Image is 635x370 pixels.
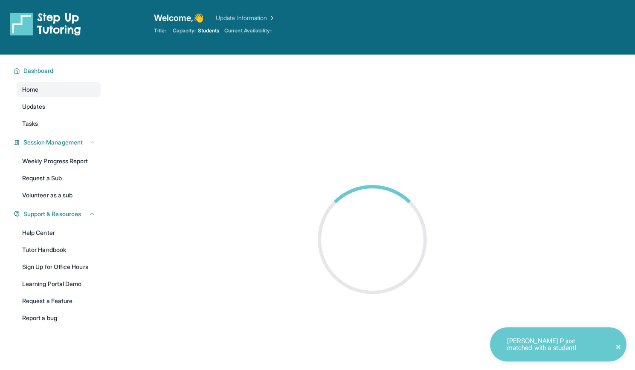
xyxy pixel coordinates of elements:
span: Support & Resources [23,210,81,218]
a: Update Information [216,14,275,22]
a: Volunteer as a sub [17,188,101,203]
a: Tasks [17,116,101,131]
a: Home [17,82,101,97]
span: Dashboard [23,66,54,75]
a: Report a bug [17,310,101,326]
span: Title: [154,27,166,34]
span: Students [198,27,220,34]
span: Updates [22,102,46,111]
button: Session Management [20,138,96,147]
button: Dashboard [20,66,96,75]
span: Welcome, 👋 [154,12,204,24]
a: Weekly Progress Report [17,153,101,169]
img: Chevron Right [267,14,275,22]
span: Capacity: [173,27,196,34]
span: Session Management [23,138,83,147]
a: Request a Feature [17,293,101,309]
a: Tutor Handbook [17,242,101,257]
span: Current Availability: [224,27,271,34]
a: Help Center [17,225,101,240]
a: Request a Sub [17,171,101,186]
button: Support & Resources [20,210,96,218]
a: Updates [17,99,101,114]
a: Learning Portal Demo [17,276,101,292]
img: logo [10,12,81,36]
a: Sign Up for Office Hours [17,259,101,275]
span: Tasks [22,119,38,128]
p: [PERSON_NAME] P just matched with a student! [507,338,592,352]
span: Home [22,85,38,94]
